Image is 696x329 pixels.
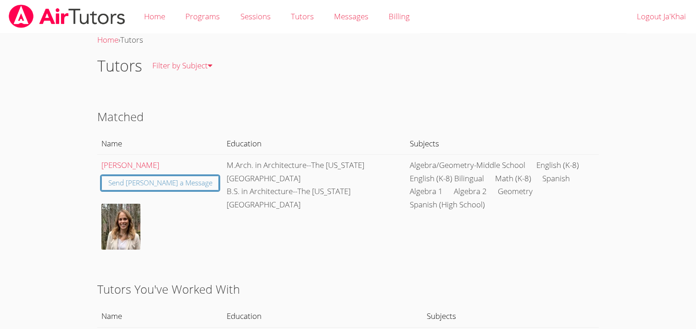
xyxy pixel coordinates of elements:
div: › [97,33,598,47]
li: Algebra 1 [410,185,443,198]
a: [PERSON_NAME] [101,160,159,170]
a: Home [97,34,118,45]
img: avatar.png [101,204,140,250]
span: Tutors [120,34,143,45]
li: English (K-8) Bilingual [410,172,484,185]
li: Spanish [542,172,570,185]
li: Spanish (High School) [410,198,485,212]
td: M.Arch. in Architecture--The [US_STATE][GEOGRAPHIC_DATA] B.S. in Architecture--The [US_STATE][GEO... [223,154,406,257]
li: Geometry [498,185,533,198]
h2: Matched [97,108,598,125]
li: Algebra/Geometry-Middle School [410,159,525,172]
img: airtutors_banner-c4298cdbf04f3fff15de1276eac7730deb9818008684d7c2e4769d2f7ddbe033.png [8,5,126,28]
th: Name [97,306,223,327]
li: Algebra 2 [454,185,487,198]
li: English (K-8) [536,159,579,172]
span: Messages [334,11,368,22]
h1: Tutors [97,54,142,78]
th: Subjects [406,133,599,154]
th: Education [223,306,423,327]
th: Education [223,133,406,154]
th: Subjects [423,306,598,327]
th: Name [97,133,223,154]
li: Math (K-8) [495,172,531,185]
h2: Tutors You've Worked With [97,280,598,298]
a: Filter by Subject [142,49,223,83]
a: Send [PERSON_NAME] a Message [101,176,219,191]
